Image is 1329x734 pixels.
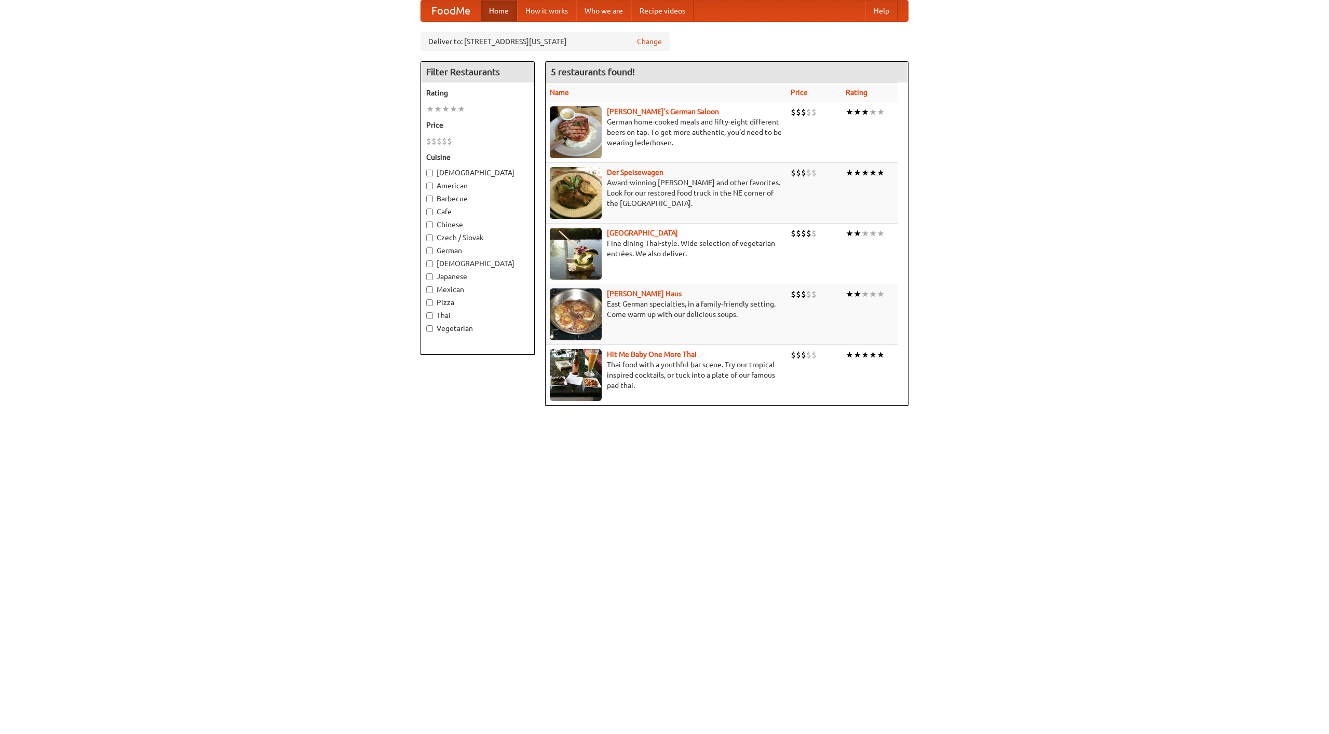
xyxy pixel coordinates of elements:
li: $ [806,349,811,361]
input: [DEMOGRAPHIC_DATA] [426,170,433,176]
a: Der Speisewagen [607,168,663,176]
li: ★ [869,106,877,118]
a: [PERSON_NAME]'s German Saloon [607,107,719,116]
p: Award-winning [PERSON_NAME] and other favorites. Look for our restored food truck in the NE corne... [550,177,782,209]
li: ★ [861,167,869,178]
label: Thai [426,310,529,321]
li: ★ [442,103,450,115]
b: [GEOGRAPHIC_DATA] [607,229,678,237]
li: $ [811,167,817,178]
li: ★ [869,167,877,178]
li: ★ [877,288,885,300]
img: kohlhaus.jpg [550,288,602,340]
input: Vegetarian [426,325,433,332]
li: ★ [853,349,861,361]
li: $ [801,349,806,361]
input: Thai [426,312,433,319]
li: ★ [846,167,853,178]
a: Hit Me Baby One More Thai [607,350,697,358]
li: $ [806,288,811,300]
label: American [426,181,529,191]
input: Mexican [426,286,433,293]
a: Change [637,36,662,47]
p: German home-cooked meals and fifty-eight different beers on tap. To get more authentic, you'd nee... [550,117,782,148]
h5: Cuisine [426,152,529,162]
div: Deliver to: [STREET_ADDRESS][US_STATE] [421,32,670,51]
li: $ [791,349,796,361]
li: $ [442,135,447,147]
li: ★ [869,228,877,239]
li: ★ [861,106,869,118]
a: Help [865,1,898,21]
li: $ [796,167,801,178]
a: Recipe videos [631,1,694,21]
li: ★ [869,288,877,300]
input: Czech / Slovak [426,234,433,241]
input: American [426,183,433,189]
li: ★ [426,103,434,115]
li: ★ [434,103,442,115]
li: $ [426,135,431,147]
li: ★ [877,167,885,178]
a: Price [791,88,808,96]
li: $ [447,135,452,147]
li: $ [791,167,796,178]
input: Japanese [426,273,433,280]
h5: Price [426,120,529,130]
li: $ [791,288,796,300]
h5: Rating [426,88,529,98]
label: Pizza [426,297,529,308]
li: ★ [877,228,885,239]
li: $ [437,135,442,147]
input: Chinese [426,221,433,228]
p: East German specialties, in a family-friendly setting. Come warm up with our delicious soups. [550,299,782,320]
li: $ [811,349,817,361]
li: ★ [877,106,885,118]
label: Cafe [426,206,529,217]
a: Name [550,88,569,96]
label: Vegetarian [426,323,529,334]
a: Home [481,1,517,21]
p: Thai food with a youthful bar scene. Try our tropical inspired cocktails, or tuck into a plate of... [550,359,782,391]
a: [PERSON_NAME] Haus [607,289,682,298]
li: $ [811,228,817,239]
li: $ [806,106,811,118]
input: [DEMOGRAPHIC_DATA] [426,260,433,267]
li: ★ [861,349,869,361]
a: Who we are [576,1,631,21]
li: $ [811,288,817,300]
li: ★ [861,288,869,300]
img: satay.jpg [550,228,602,280]
li: ★ [457,103,465,115]
h4: Filter Restaurants [421,62,534,82]
li: $ [431,135,437,147]
a: How it works [517,1,576,21]
label: Barbecue [426,193,529,204]
li: ★ [853,106,861,118]
li: ★ [450,103,457,115]
li: ★ [853,288,861,300]
li: $ [801,167,806,178]
label: Czech / Slovak [426,232,529,243]
li: ★ [861,228,869,239]
img: esthers.jpg [550,106,602,158]
li: $ [791,228,796,239]
img: speisewagen.jpg [550,167,602,219]
li: ★ [853,167,861,178]
label: Mexican [426,284,529,295]
li: $ [801,288,806,300]
li: $ [796,288,801,300]
label: [DEMOGRAPHIC_DATA] [426,168,529,178]
li: ★ [846,349,853,361]
li: $ [796,349,801,361]
a: Rating [846,88,867,96]
input: Barbecue [426,196,433,202]
li: $ [801,228,806,239]
label: German [426,245,529,256]
input: Cafe [426,209,433,215]
img: babythai.jpg [550,349,602,401]
input: German [426,247,433,254]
